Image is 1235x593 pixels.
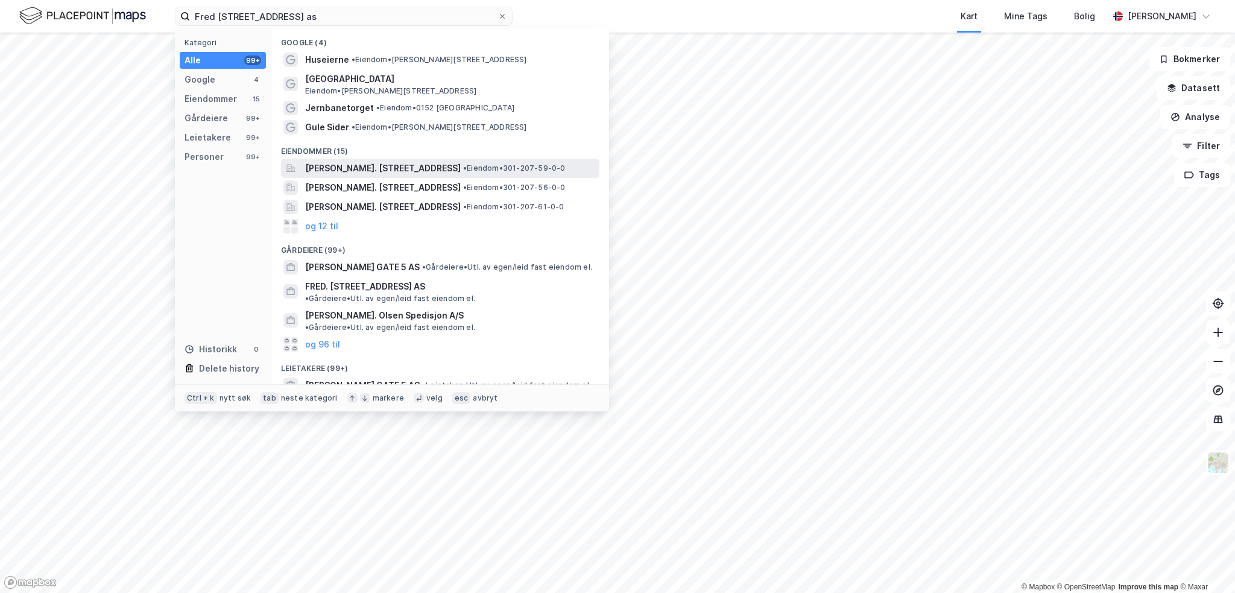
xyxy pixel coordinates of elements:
button: og 12 til [305,219,338,233]
span: • [376,103,380,112]
span: Eiendom • 0152 [GEOGRAPHIC_DATA] [376,103,514,113]
div: neste kategori [281,393,338,403]
div: 15 [251,94,261,104]
div: [PERSON_NAME] [1128,9,1196,24]
span: [PERSON_NAME]. Olsen Spedisjon A/S [305,308,464,323]
div: Leietakere (99+) [271,354,609,376]
div: markere [373,393,404,403]
span: [PERSON_NAME] GATE 5 AS [305,378,420,393]
div: velg [426,393,443,403]
div: Delete history [199,361,259,376]
span: • [305,323,309,332]
span: [PERSON_NAME]. [STREET_ADDRESS] [305,161,461,176]
div: tab [261,392,279,404]
span: Eiendom • 301-207-59-0-0 [463,163,566,173]
span: • [463,183,467,192]
a: Improve this map [1119,583,1178,591]
span: • [352,55,355,64]
span: [PERSON_NAME]. [STREET_ADDRESS] [305,200,461,214]
a: Mapbox homepage [4,576,57,589]
button: Datasett [1157,76,1230,100]
span: Huseierne [305,52,349,67]
div: 99+ [244,113,261,123]
span: [PERSON_NAME] GATE 5 AS [305,260,420,274]
span: Eiendom • [PERSON_NAME][STREET_ADDRESS] [352,55,527,65]
button: Tags [1174,163,1230,187]
div: Gårdeiere (99+) [271,236,609,258]
div: Kart [961,9,978,24]
span: • [305,294,309,303]
span: Gårdeiere • Utl. av egen/leid fast eiendom el. [422,262,592,272]
div: Alle [185,53,201,68]
div: 99+ [244,55,261,65]
div: Google [185,72,215,87]
div: avbryt [473,393,497,403]
button: Bokmerker [1149,47,1230,71]
img: logo.f888ab2527a4732fd821a326f86c7f29.svg [19,5,146,27]
span: Gårdeiere • Utl. av egen/leid fast eiendom el. [305,294,475,303]
img: Z [1207,451,1230,474]
a: Mapbox [1022,583,1055,591]
span: • [463,202,467,211]
div: nytt søk [220,393,251,403]
div: Google (4) [271,28,609,50]
button: Filter [1172,134,1230,158]
iframe: Chat Widget [1175,535,1235,593]
span: • [422,262,426,271]
span: • [352,122,355,132]
span: Jernbanetorget [305,101,374,115]
span: • [463,163,467,173]
div: Eiendommer [185,92,237,106]
span: Eiendom • [PERSON_NAME][STREET_ADDRESS] [352,122,527,132]
span: Leietaker • Utl. av egen/leid fast eiendom el. [422,381,591,390]
div: 99+ [244,152,261,162]
input: Søk på adresse, matrikkel, gårdeiere, leietakere eller personer [190,7,497,25]
a: OpenStreetMap [1057,583,1116,591]
span: • [422,381,426,390]
div: Eiendommer (15) [271,137,609,159]
div: 4 [251,75,261,84]
span: Gårdeiere • Utl. av egen/leid fast eiendom el. [305,323,475,332]
button: og 96 til [305,337,340,352]
div: Ctrl + k [185,392,217,404]
span: FRED. [STREET_ADDRESS] AS [305,279,425,294]
div: esc [452,392,471,404]
div: Mine Tags [1004,9,1047,24]
div: 0 [251,344,261,354]
div: Gårdeiere [185,111,228,125]
span: Eiendom • [PERSON_NAME][STREET_ADDRESS] [305,86,476,96]
div: Historikk [185,342,237,357]
div: 99+ [244,133,261,142]
button: Analyse [1160,105,1230,129]
span: Gule Sider [305,120,349,135]
span: Eiendom • 301-207-61-0-0 [463,202,564,212]
div: Personer [185,150,224,164]
span: [GEOGRAPHIC_DATA] [305,72,595,86]
div: Bolig [1074,9,1095,24]
span: Eiendom • 301-207-56-0-0 [463,183,566,192]
div: Leietakere [185,130,231,145]
span: [PERSON_NAME]. [STREET_ADDRESS] [305,180,461,195]
div: Kategori [185,38,266,47]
